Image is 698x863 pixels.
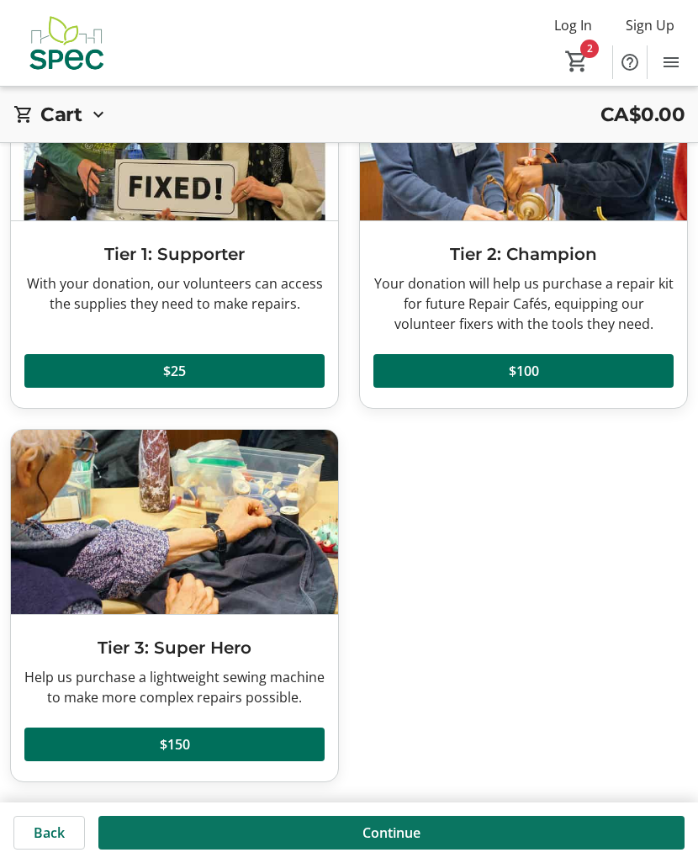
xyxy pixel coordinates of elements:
[562,46,592,77] button: Cart
[163,361,186,381] span: $25
[654,45,688,79] button: Menu
[11,430,338,614] img: Tier 3: Super Hero
[373,354,674,388] button: $100
[24,667,325,707] div: Help us purchase a lightweight sewing machine to make more complex repairs possible.
[40,100,82,129] h2: Cart
[541,12,605,39] button: Log In
[34,823,65,843] span: Back
[13,816,85,850] button: Back
[10,12,122,75] img: SPEC's Logo
[626,15,674,35] span: Sign Up
[554,15,592,35] span: Log In
[98,816,685,850] button: Continue
[373,241,674,267] h3: Tier 2: Champion
[612,12,688,39] button: Sign Up
[509,361,539,381] span: $100
[24,241,325,267] h3: Tier 1: Supporter
[600,100,685,129] span: CA$0.00
[160,734,190,754] span: $150
[24,635,325,660] h3: Tier 3: Super Hero
[24,354,325,388] button: $25
[373,273,674,334] div: Your donation will help us purchase a repair kit for future Repair Cafés, equipping our volunteer...
[24,728,325,761] button: $150
[613,45,647,79] button: Help
[362,823,420,843] span: Continue
[24,273,325,314] div: With your donation, our volunteers can access the supplies they need to make repairs.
